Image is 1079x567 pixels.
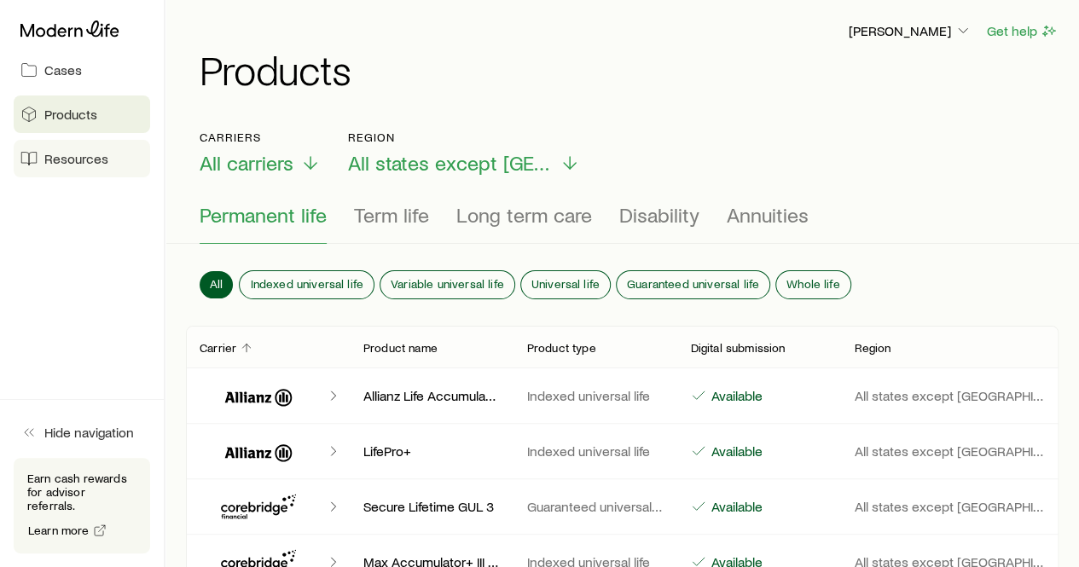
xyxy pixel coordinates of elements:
button: CarriersAll carriers [200,130,321,176]
p: Available [707,443,762,460]
p: Allianz Life Accumulator [363,387,500,404]
button: Whole life [776,271,850,298]
div: Product types [200,203,1045,244]
p: [PERSON_NAME] [849,22,972,39]
p: All states except [GEOGRAPHIC_DATA] [854,387,1045,404]
p: Region [854,341,890,355]
span: Indexed universal life [250,277,363,291]
span: All states except [GEOGRAPHIC_DATA] [348,151,553,175]
p: Region [348,130,580,144]
div: Earn cash rewards for advisor referrals.Learn more [14,458,150,553]
a: Products [14,95,150,133]
span: Cases [44,61,82,78]
p: Digital submission [690,341,785,355]
button: Guaranteed universal life [617,271,769,298]
button: Hide navigation [14,414,150,451]
p: Available [707,498,762,515]
p: Carriers [200,130,321,144]
h1: Products [200,49,1059,90]
span: Variable universal life [391,277,504,291]
span: Permanent life [200,203,327,227]
span: Universal life [531,277,600,291]
button: Variable universal life [380,271,514,298]
span: Learn more [28,524,90,536]
p: Guaranteed universal life [527,498,664,515]
p: Indexed universal life [527,387,664,404]
button: Get help [986,21,1059,41]
button: Indexed universal life [240,271,374,298]
p: Secure Lifetime GUL 3 [363,498,500,515]
p: Available [707,387,762,404]
span: Whole life [786,277,840,291]
span: Guaranteed universal life [627,277,759,291]
p: Product name [363,341,438,355]
span: All carriers [200,151,293,175]
button: [PERSON_NAME] [848,21,972,42]
p: Earn cash rewards for advisor referrals. [27,472,136,512]
p: All states except [GEOGRAPHIC_DATA] [854,498,1045,515]
button: RegionAll states except [GEOGRAPHIC_DATA] [348,130,580,176]
a: Cases [14,51,150,89]
p: Indexed universal life [527,443,664,460]
p: Carrier [200,341,236,355]
span: Term life [354,203,429,227]
a: Resources [14,140,150,177]
button: All [200,271,233,298]
span: Products [44,106,97,123]
p: Product type [527,341,596,355]
span: Resources [44,150,108,167]
span: All [210,277,223,291]
span: Disability [619,203,699,227]
span: Hide navigation [44,424,134,441]
button: Universal life [521,271,610,298]
p: All states except [GEOGRAPHIC_DATA] [854,443,1045,460]
span: Annuities [727,203,809,227]
span: Long term care [456,203,592,227]
p: LifePro+ [363,443,500,460]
